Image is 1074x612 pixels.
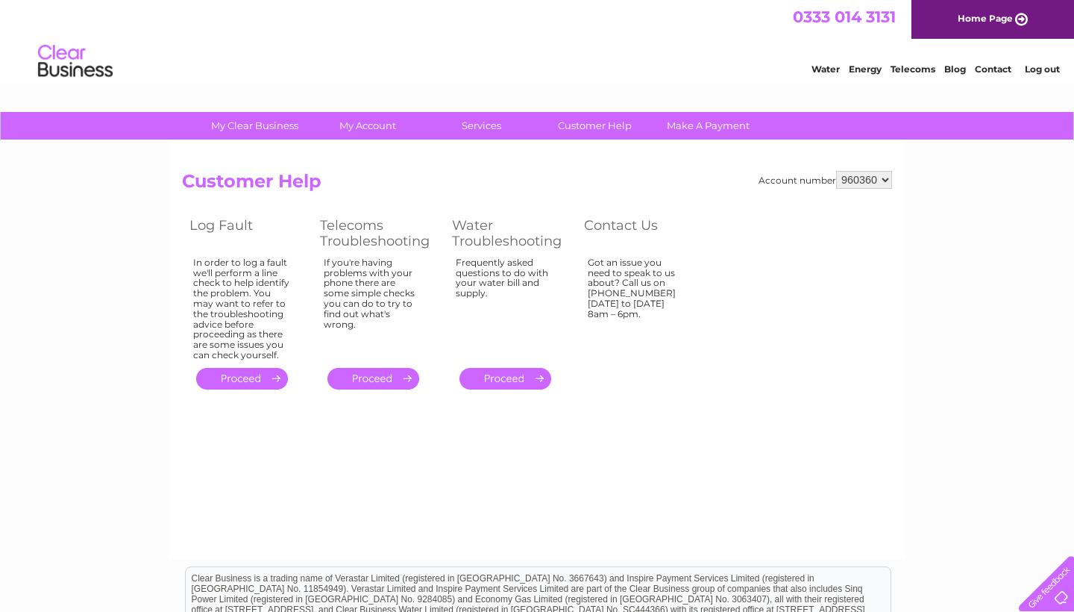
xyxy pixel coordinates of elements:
div: If you're having problems with your phone there are some simple checks you can do to try to find ... [324,257,422,355]
img: logo.png [37,39,113,84]
th: Log Fault [182,213,313,253]
a: . [327,368,419,390]
th: Telecoms Troubleshooting [313,213,445,253]
th: Water Troubleshooting [445,213,577,253]
a: Services [420,112,543,140]
div: Got an issue you need to speak to us about? Call us on [PHONE_NUMBER] [DATE] to [DATE] 8am – 6pm. [588,257,685,355]
a: Telecoms [891,63,935,75]
div: Account number [759,171,892,189]
a: . [459,368,551,390]
a: Contact [975,63,1011,75]
a: My Clear Business [193,112,316,140]
div: Frequently asked questions to do with your water bill and supply. [456,257,554,355]
div: Clear Business is a trading name of Verastar Limited (registered in [GEOGRAPHIC_DATA] No. 3667643... [186,8,891,72]
div: In order to log a fault we'll perform a line check to help identify the problem. You may want to ... [193,257,290,360]
a: Blog [944,63,966,75]
a: Energy [849,63,882,75]
th: Contact Us [577,213,707,253]
a: 0333 014 3131 [793,7,896,26]
a: Water [811,63,840,75]
a: Customer Help [533,112,656,140]
h2: Customer Help [182,171,892,199]
a: Log out [1025,63,1060,75]
a: . [196,368,288,390]
a: My Account [307,112,430,140]
a: Make A Payment [647,112,770,140]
